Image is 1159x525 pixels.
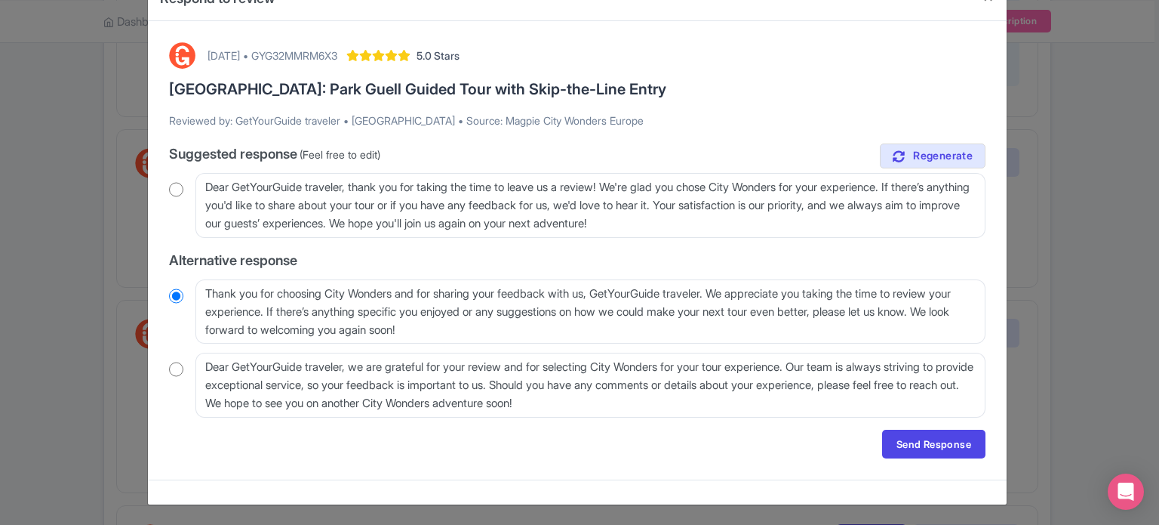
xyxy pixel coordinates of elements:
textarea: Dear GetYourGuide traveler, we are grateful for your review and for selecting City Wonders for yo... [195,353,985,418]
p: Reviewed by: GetYourGuide traveler • [GEOGRAPHIC_DATA] • Source: Magpie City Wonders Europe [169,113,985,128]
img: GetYourGuide Logo [169,42,195,69]
span: Regenerate [913,149,973,163]
div: [DATE] • GYG32MMRM6X3 [208,48,337,63]
span: 5.0 Stars [417,48,460,63]
a: Send Response [882,430,985,459]
textarea: Dear GetYourGuide traveler, thank you for taking the time to leave us a review! We're glad you ch... [195,173,985,238]
div: Open Intercom Messenger [1108,474,1144,510]
textarea: Thank you for choosing City Wonders and for sharing your feedback with us, GetYourGuide traveler.... [195,279,985,344]
h3: [GEOGRAPHIC_DATA]: Park Guell Guided Tour with Skip-the-Line Entry [169,81,985,97]
a: Regenerate [880,144,985,168]
span: Suggested response [169,146,297,162]
span: Alternative response [169,252,297,268]
span: (Feel free to edit) [300,148,380,161]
